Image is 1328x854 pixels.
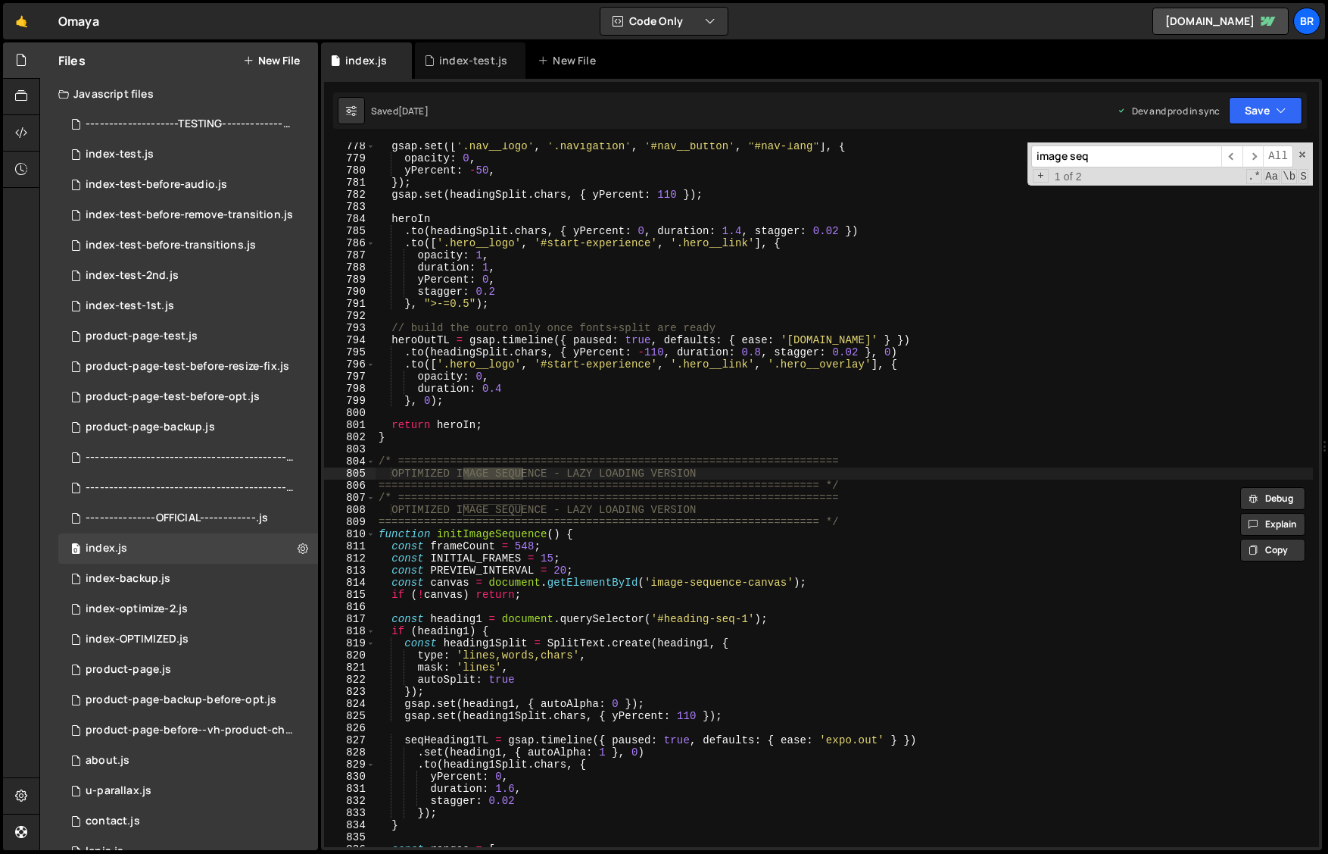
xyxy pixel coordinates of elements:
[1240,513,1305,536] button: Explain
[86,390,260,404] div: product-page-test-before-opt.js
[324,492,376,504] div: 807
[86,360,289,374] div: product-page-test-before-resize-fix.js
[324,274,376,286] div: 789
[324,419,376,431] div: 801
[324,383,376,395] div: 798
[1242,145,1264,167] span: ​
[86,239,256,252] div: index-test-before-transitions.js
[439,53,507,68] div: index-test.js
[324,407,376,419] div: 800
[324,625,376,637] div: 818
[324,589,376,601] div: 815
[86,602,188,616] div: index-optimize-2.js
[324,177,376,189] div: 781
[324,819,376,831] div: 834
[324,734,376,746] div: 827
[58,503,318,533] div: 15742/46029.js
[1049,170,1088,183] span: 1 of 2
[86,542,127,555] div: index.js
[86,572,170,586] div: index-backup.js
[324,225,376,237] div: 785
[58,12,99,30] div: Omaya
[58,473,323,503] div: 15742/46027.js
[58,685,318,715] div: 15742/46178.js
[58,109,323,139] div: 15742/46030.js
[1240,487,1305,510] button: Debug
[324,395,376,407] div: 799
[86,663,171,677] div: product-page.js
[324,310,376,322] div: 792
[324,540,376,552] div: 811
[86,330,198,343] div: product-page-test.js
[58,291,318,321] div: 15742/46033.js
[324,371,376,383] div: 797
[324,698,376,710] div: 824
[86,815,140,828] div: contact.js
[324,237,376,249] div: 786
[324,722,376,734] div: 826
[324,686,376,698] div: 823
[324,759,376,771] div: 829
[1293,8,1320,35] a: br
[58,533,318,564] div: 15742/41862.js
[324,468,376,480] div: 805
[86,724,295,737] div: product-page-before--vh-product-change.js
[86,421,215,434] div: product-page-backup.js
[58,624,318,655] div: 15742/45943.js
[324,601,376,613] div: 816
[58,261,318,291] div: 15742/46039.js
[324,807,376,819] div: 833
[371,105,429,117] div: Saved
[58,170,318,200] div: 15742/46179.js
[324,189,376,201] div: 782
[324,746,376,759] div: 828
[324,771,376,783] div: 830
[324,152,376,164] div: 779
[86,784,151,798] div: u-parallax.js
[324,504,376,516] div: 808
[1246,169,1262,184] span: RegExp Search
[58,52,86,69] h2: Files
[1152,8,1289,35] a: [DOMAIN_NAME]
[86,299,174,313] div: index-test-1st.js
[324,322,376,334] div: 793
[71,544,80,556] span: 0
[324,358,376,371] div: 796
[58,746,318,776] div: 15742/44642.js
[398,105,429,117] div: [DATE]
[1264,169,1280,184] span: CaseSensitive Search
[324,649,376,662] div: 820
[324,201,376,213] div: 783
[58,139,318,170] div: 15742/46031.js
[324,674,376,686] div: 822
[58,443,323,473] div: 15742/46028.js
[1263,145,1293,167] span: Alt-Enter
[324,613,376,625] div: 817
[58,564,318,594] div: 15742/46032.js
[86,451,295,465] div: ---------------------------------------------------------------------------------------.js
[86,178,227,192] div: index-test-before-audio.js
[58,412,318,443] div: 15742/46177.js
[324,249,376,261] div: 787
[58,594,318,624] div: 15742/45973.js
[1033,169,1049,183] span: Toggle Replace mode
[324,480,376,492] div: 806
[600,8,728,35] button: Code Only
[324,516,376,528] div: 809
[324,443,376,455] div: 803
[1240,539,1305,562] button: Copy
[58,352,318,382] div: 15742/46107.js
[324,261,376,274] div: 788
[324,710,376,722] div: 825
[58,715,323,746] div: 15742/45901.js
[324,298,376,310] div: 791
[324,140,376,152] div: 778
[58,230,318,261] div: 15742/46063.js
[324,552,376,565] div: 812
[345,53,387,68] div: index.js
[1117,105,1220,117] div: Dev and prod in sync
[86,693,276,707] div: product-page-backup-before-opt.js
[58,776,318,806] div: 15742/44749.js
[1229,97,1302,124] button: Save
